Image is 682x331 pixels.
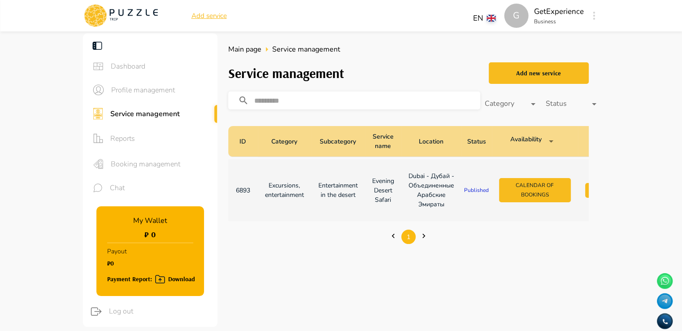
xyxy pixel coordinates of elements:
span: Dashboard [111,61,210,72]
button: sidebar icons [90,58,106,74]
div: sidebar iconsProfile management [83,78,217,102]
p: EN [473,13,483,24]
button: sidebar icons [90,105,106,122]
button: sidebar icons [90,129,106,148]
p: Payout [107,243,127,260]
h1: ₽ 0 [144,230,156,239]
div: logoutLog out [81,300,217,323]
p: Status [467,137,486,146]
h3: Service management [228,65,344,81]
button: Working hours [585,183,657,198]
p: Availability [510,135,542,148]
p: Subcategory [320,137,356,146]
span: Reports [110,133,210,144]
div: sidebar iconsReports [83,126,217,151]
span: Service management [272,44,340,55]
span: Main page [228,44,261,54]
button: sidebar icons [90,82,107,98]
span: Chat [110,183,210,193]
a: Next page [417,231,431,242]
span: Profile management [111,85,210,96]
div: sidebar iconsBooking management [83,151,217,177]
button: search [235,91,260,109]
p: Dubai - Дубай - Объединенные Арабские Эмираты [408,171,454,209]
div: sidebar iconsService management [83,102,217,126]
h1: ₽0 [107,260,127,267]
img: lang [487,15,496,22]
a: Page 1 is your current page [401,230,416,244]
p: ID [239,137,246,146]
p: My Wallet [133,215,167,226]
button: Add new service [489,62,589,84]
button: Calendar of bookings [499,178,571,202]
span: Booking management [111,159,210,170]
p: Evening Desert Safari [372,176,394,205]
button: sidebar icons [90,155,106,173]
div: G [504,4,529,28]
p: Published [462,186,491,194]
a: Main page [228,44,261,55]
div: sidebar iconsChat [83,177,217,199]
p: Excursions, entertainment [265,181,304,200]
a: Add new service [489,60,589,86]
ul: Pagination [228,223,589,250]
p: 6893 [235,186,251,195]
a: Previous page [386,231,400,242]
nav: breadcrumb [228,44,589,55]
div: Payment Report: Download [107,274,195,285]
button: sidebar icons [90,180,105,196]
span: Log out [109,306,210,317]
a: Add service [191,11,227,21]
div: Add new service [516,68,561,79]
p: Service name [371,132,395,151]
p: GetExperience [534,6,584,17]
button: logout [88,303,104,320]
button: Payment Report: Download [107,269,195,285]
div: sidebar iconsDashboard [83,55,217,78]
p: Business [534,17,584,26]
p: Category [271,137,297,146]
span: Service management [110,109,210,119]
p: Entertainment in the desert [318,181,358,200]
p: Location [419,137,443,146]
